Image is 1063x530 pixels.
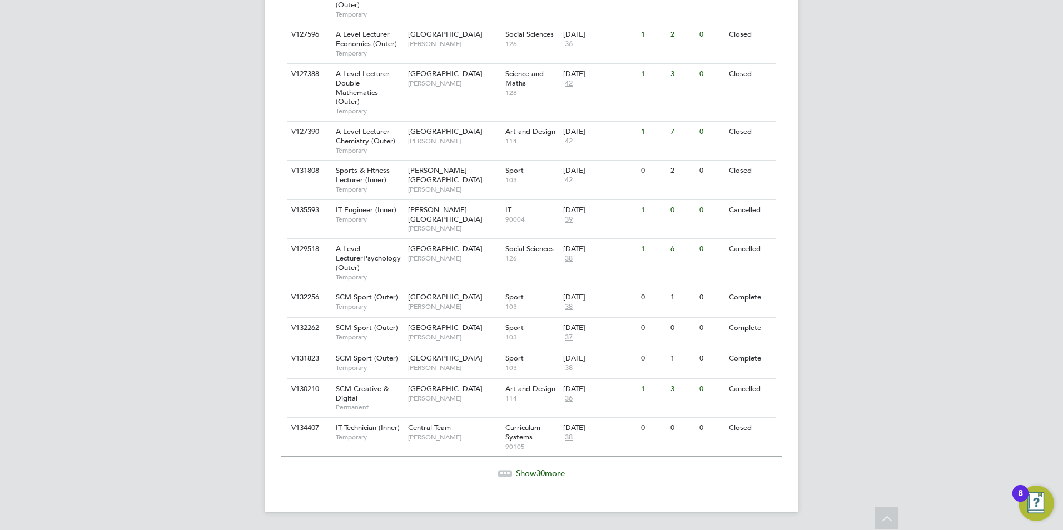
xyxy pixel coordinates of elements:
[563,39,574,49] span: 36
[505,302,558,311] span: 103
[505,39,558,48] span: 126
[336,205,396,214] span: IT Engineer (Inner)
[726,287,774,308] div: Complete
[563,206,635,215] div: [DATE]
[408,292,483,302] span: [GEOGRAPHIC_DATA]
[563,354,635,363] div: [DATE]
[336,353,398,363] span: SCM Sport (Outer)
[408,224,500,233] span: [PERSON_NAME]
[408,384,483,393] span: [GEOGRAPHIC_DATA]
[638,122,667,142] div: 1
[289,239,327,259] div: V129518
[726,318,774,338] div: Complete
[408,244,483,253] span: [GEOGRAPHIC_DATA]
[697,239,726,259] div: 0
[563,137,574,146] span: 42
[289,200,327,221] div: V135593
[505,176,558,184] span: 103
[505,353,524,363] span: Sport
[408,39,500,48] span: [PERSON_NAME]
[336,403,403,412] span: Permanent
[336,107,403,116] span: Temporary
[563,384,635,394] div: [DATE]
[336,433,403,442] span: Temporary
[697,418,726,438] div: 0
[505,394,558,403] span: 114
[668,418,697,438] div: 0
[408,69,483,78] span: [GEOGRAPHIC_DATA]
[505,69,544,88] span: Science and Maths
[697,318,726,338] div: 0
[505,254,558,263] span: 126
[408,423,451,432] span: Central Team
[1018,493,1023,508] div: 8
[408,433,500,442] span: [PERSON_NAME]
[638,200,667,221] div: 1
[697,24,726,45] div: 0
[336,333,403,342] span: Temporary
[697,200,726,221] div: 0
[563,333,574,342] span: 37
[336,185,403,194] span: Temporary
[668,161,697,181] div: 2
[336,244,401,272] span: A Level LecturerPsychology (Outer)
[726,122,774,142] div: Closed
[563,293,635,302] div: [DATE]
[726,379,774,399] div: Cancelled
[505,244,554,253] span: Social Sciences
[563,394,574,403] span: 36
[505,292,524,302] span: Sport
[505,205,511,214] span: IT
[505,137,558,146] span: 114
[563,79,574,88] span: 42
[408,205,483,224] span: [PERSON_NAME][GEOGRAPHIC_DATA]
[668,24,697,45] div: 2
[505,384,555,393] span: Art and Design
[336,69,390,107] span: A Level Lecturer Double Mathematics (Outer)
[726,239,774,259] div: Cancelled
[289,418,327,438] div: V134407
[697,287,726,308] div: 0
[408,302,500,311] span: [PERSON_NAME]
[563,176,574,185] span: 42
[563,244,635,254] div: [DATE]
[336,49,403,58] span: Temporary
[638,24,667,45] div: 1
[668,200,697,221] div: 0
[638,379,667,399] div: 1
[563,30,635,39] div: [DATE]
[336,146,403,155] span: Temporary
[1019,486,1054,521] button: Open Resource Center, 8 new notifications
[563,423,635,433] div: [DATE]
[336,215,403,224] span: Temporary
[563,302,574,312] span: 38
[638,287,667,308] div: 0
[726,24,774,45] div: Closed
[336,10,403,19] span: Temporary
[563,323,635,333] div: [DATE]
[516,468,565,478] span: Show more
[408,127,483,136] span: [GEOGRAPHIC_DATA]
[505,88,558,97] span: 128
[408,333,500,342] span: [PERSON_NAME]
[505,423,540,442] span: Curriculum Systems
[505,166,524,175] span: Sport
[289,122,327,142] div: V127390
[336,384,389,403] span: SCM Creative & Digital
[289,348,327,369] div: V131823
[408,137,500,146] span: [PERSON_NAME]
[408,353,483,363] span: [GEOGRAPHIC_DATA]
[638,418,667,438] div: 0
[638,64,667,84] div: 1
[336,29,397,48] span: A Level Lecturer Economics (Outer)
[726,348,774,369] div: Complete
[697,348,726,369] div: 0
[563,363,574,373] span: 38
[536,468,545,478] span: 30
[408,394,500,403] span: [PERSON_NAME]
[697,64,726,84] div: 0
[336,323,398,332] span: SCM Sport (Outer)
[697,379,726,399] div: 0
[563,166,635,176] div: [DATE]
[336,423,400,432] span: IT Technician (Inner)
